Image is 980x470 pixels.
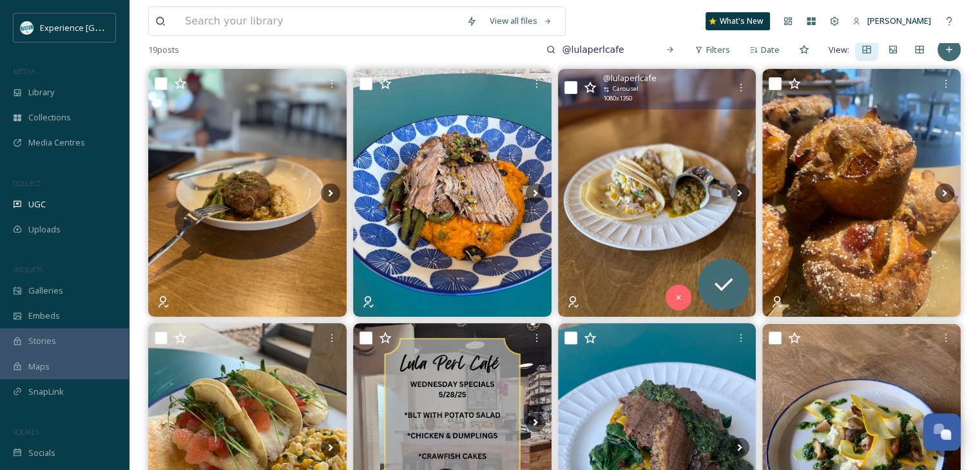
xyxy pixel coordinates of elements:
[603,72,657,84] span: @ lulaperlcafe
[21,21,34,34] img: 24IZHUKKFBA4HCESFN4PRDEIEY.avif
[603,94,632,103] span: 1080 x 1350
[613,84,639,93] span: Carousel
[762,69,961,317] img: Happy Friday! Come see us for lunch! #EatRustonLA #eatlocal #localpalate #rustoneats #rustoneatsl...
[28,111,71,124] span: Collections
[28,335,56,347] span: Stories
[28,361,50,373] span: Maps
[867,15,931,26] span: [PERSON_NAME]
[28,447,55,459] span: Socials
[13,66,35,76] span: MEDIA
[28,136,85,149] span: Media Centres
[28,223,61,236] span: Uploads
[483,8,559,33] a: View all files
[13,265,43,274] span: WIDGETS
[558,69,756,317] img: TACO TUESDAY! Snapper tacos with corn & jicama slaw and hatch chili salsa. Hope to see you for lu...
[706,44,730,56] span: Filters
[353,69,552,317] img: Happy Thursday! Today’s special is tested and approved! Pork Roast, mashed sweet potatoes, green ...
[829,44,849,56] span: View:
[40,21,168,33] span: Experience [GEOGRAPHIC_DATA]
[923,413,961,451] button: Open Chat
[28,310,60,322] span: Embeds
[846,8,937,33] a: [PERSON_NAME]
[13,178,41,188] span: COLLECT
[555,37,652,62] input: Search
[28,86,54,99] span: Library
[148,69,347,317] img: Did someone say “hamburger steak”??? Hope to see y’all for lunch. #EatRustonLA #eatlocal #rustone...
[28,198,46,211] span: UGC
[761,44,780,56] span: Date
[148,44,179,56] span: 19 posts
[706,12,770,30] a: What's New
[178,7,460,35] input: Search your library
[28,285,63,297] span: Galleries
[28,386,64,398] span: SnapLink
[13,427,39,437] span: SOCIALS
